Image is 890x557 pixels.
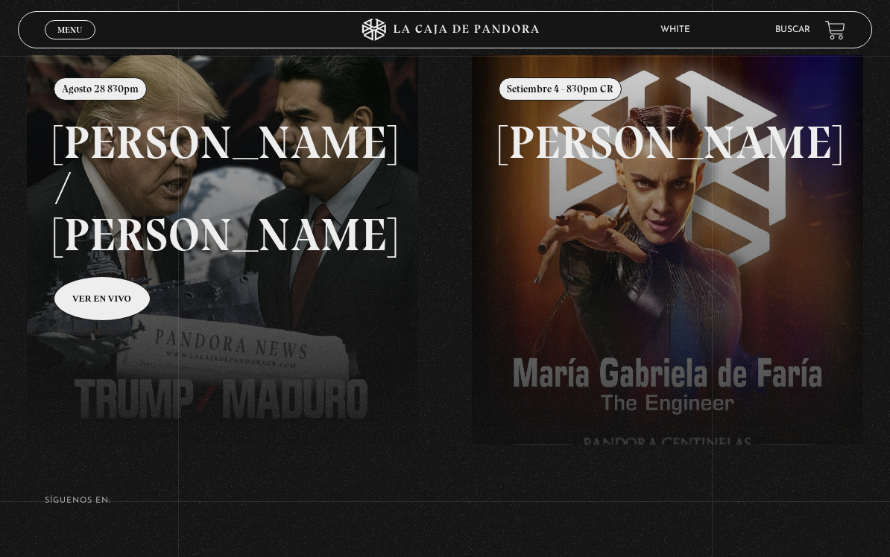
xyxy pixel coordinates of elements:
[825,19,845,39] a: View your shopping cart
[653,25,705,34] span: White
[45,497,846,505] h4: SÍguenos en:
[52,38,87,48] span: Cerrar
[57,25,82,34] span: Menu
[775,25,810,34] a: Buscar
